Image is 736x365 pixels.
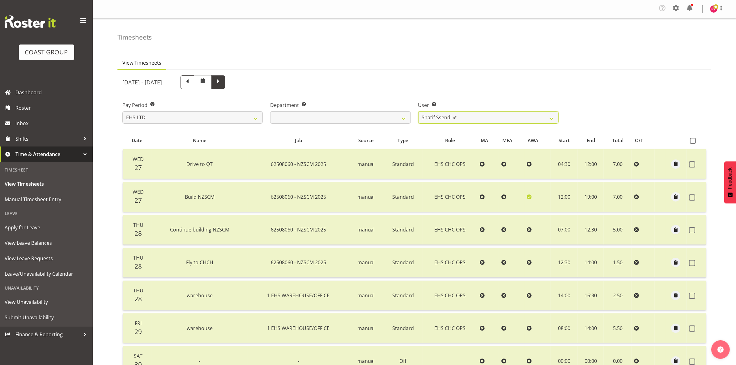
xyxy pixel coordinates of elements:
[133,156,144,163] span: Wed
[2,220,91,235] a: Apply for Leave
[357,161,375,168] span: manual
[2,282,91,294] div: Unavailability
[15,119,90,128] span: Inbox
[387,137,419,144] div: Type
[5,313,88,322] span: Submit Unavailability
[578,281,604,310] td: 16:30
[604,313,632,343] td: 5.50
[710,5,717,13] img: reuben-thomas8009.jpg
[5,254,88,263] span: View Leave Requests
[5,179,88,189] span: View Timesheets
[170,226,229,233] span: Continue building NZSCM
[357,193,375,200] span: manual
[607,137,628,144] div: Total
[251,137,345,144] div: Job
[199,358,200,364] span: -
[298,358,299,364] span: -
[435,259,466,266] span: EHS CHC OPS
[435,161,466,168] span: EHS CHC OPS
[186,259,213,266] span: Fly to CHCH
[5,238,88,248] span: View Leave Balances
[15,88,90,97] span: Dashboard
[267,292,330,299] span: 1 EHS WAREHOUSE/OFFICE
[133,222,143,228] span: Thu
[5,195,88,204] span: Manual Timesheet Entry
[134,295,142,303] span: 28
[578,248,604,278] td: 14:00
[418,101,559,109] label: User
[2,192,91,207] a: Manual Timesheet Entry
[578,313,604,343] td: 14:00
[383,149,423,179] td: Standard
[187,292,213,299] span: warehouse
[717,346,724,353] img: help-xxl-2.png
[435,325,466,332] span: EHS CHC OPS
[551,215,578,245] td: 07:00
[604,248,632,278] td: 1.50
[155,137,244,144] div: Name
[25,48,68,57] div: COAST GROUP
[604,149,632,179] td: 7.00
[383,215,423,245] td: Standard
[551,149,578,179] td: 04:30
[133,254,143,261] span: Thu
[2,266,91,282] a: Leave/Unavailability Calendar
[135,320,142,327] span: Fri
[5,297,88,307] span: View Unavailability
[604,281,632,310] td: 2.50
[15,150,80,159] span: Time & Attendance
[134,196,142,205] span: 27
[185,193,215,200] span: Build NZSCM
[134,229,142,238] span: 28
[481,137,495,144] div: MA
[126,137,148,144] div: Date
[271,193,326,200] span: 62508060 - NZSCM 2025
[271,259,326,266] span: 62508060 - NZSCM 2025
[383,281,423,310] td: Standard
[133,287,143,294] span: Thu
[357,292,375,299] span: manual
[2,207,91,220] div: Leave
[724,161,736,203] button: Feedback - Show survey
[134,327,142,336] span: 29
[122,79,162,86] h5: [DATE] - [DATE]
[435,193,466,200] span: EHS CHC OPS
[357,259,375,266] span: manual
[635,137,651,144] div: O/T
[15,134,80,143] span: Shifts
[578,149,604,179] td: 12:00
[604,215,632,245] td: 5.00
[528,137,547,144] div: AWA
[5,223,88,232] span: Apply for Leave
[134,262,142,270] span: 28
[187,325,213,332] span: warehouse
[2,176,91,192] a: View Timesheets
[133,189,144,195] span: Wed
[502,137,521,144] div: MEA
[581,137,600,144] div: End
[427,137,474,144] div: Role
[2,163,91,176] div: Timesheet
[2,310,91,325] a: Submit Unavailability
[554,137,574,144] div: Start
[122,101,263,109] label: Pay Period
[270,101,411,109] label: Department
[271,226,326,233] span: 62508060 - NZSCM 2025
[2,235,91,251] a: View Leave Balances
[271,161,326,168] span: 62508060 - NZSCM 2025
[551,313,578,343] td: 08:00
[186,161,213,168] span: Drive to QT
[551,281,578,310] td: 14:00
[357,226,375,233] span: manual
[727,168,733,189] span: Feedback
[578,215,604,245] td: 12:30
[357,358,375,364] span: manual
[551,182,578,212] td: 12:00
[15,103,90,112] span: Roster
[134,163,142,172] span: 27
[134,353,143,359] span: Sat
[357,325,375,332] span: manual
[2,294,91,310] a: View Unavailability
[383,182,423,212] td: Standard
[604,182,632,212] td: 7.00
